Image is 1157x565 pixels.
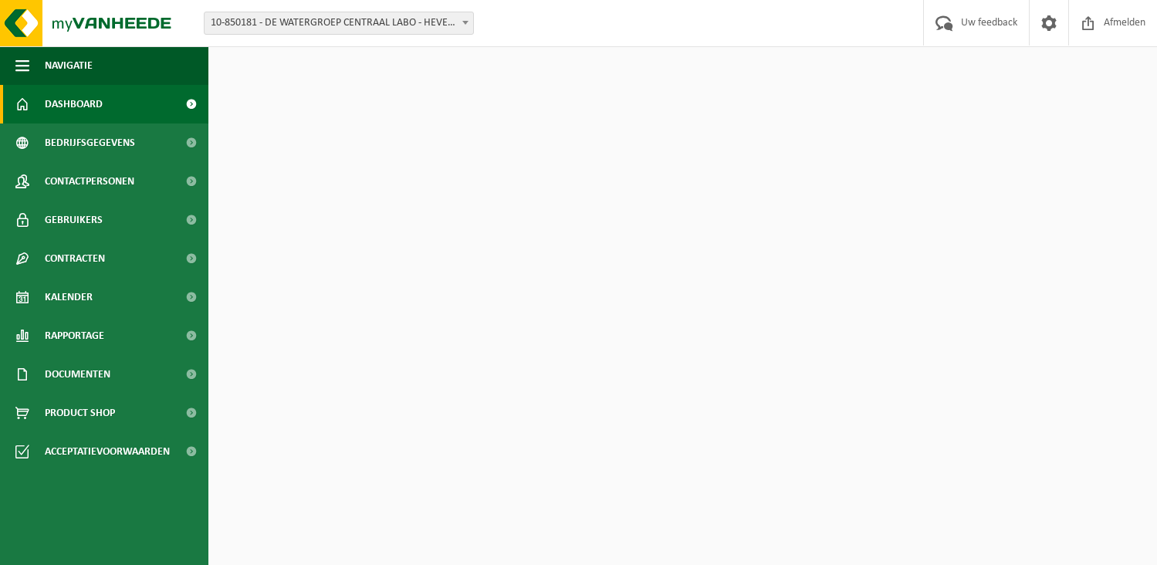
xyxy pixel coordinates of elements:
span: Documenten [45,355,110,394]
span: 10-850181 - DE WATERGROEP CENTRAAL LABO - HEVERLEE [205,12,473,34]
span: 10-850181 - DE WATERGROEP CENTRAAL LABO - HEVERLEE [204,12,474,35]
span: Acceptatievoorwaarden [45,432,170,471]
span: Product Shop [45,394,115,432]
span: Rapportage [45,316,104,355]
span: Kalender [45,278,93,316]
span: Gebruikers [45,201,103,239]
span: Dashboard [45,85,103,123]
span: Contactpersonen [45,162,134,201]
span: Bedrijfsgegevens [45,123,135,162]
span: Contracten [45,239,105,278]
span: Navigatie [45,46,93,85]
